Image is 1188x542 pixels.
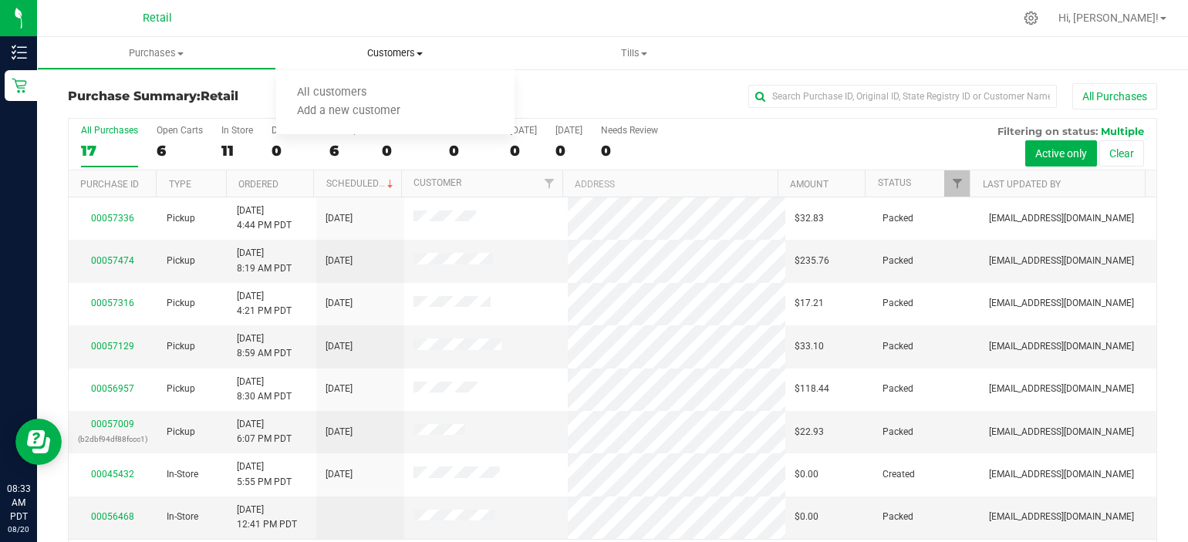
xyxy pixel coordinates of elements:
[237,375,292,404] span: [DATE] 8:30 AM PDT
[883,211,913,226] span: Packed
[795,211,824,226] span: $32.83
[382,142,430,160] div: 0
[883,510,913,524] span: Packed
[167,382,195,396] span: Pickup
[1099,140,1144,167] button: Clear
[989,425,1134,439] span: [EMAIL_ADDRESS][DOMAIN_NAME]
[7,482,30,523] p: 08:33 AM PDT
[601,125,658,136] div: Needs Review
[238,179,278,190] a: Ordered
[1058,12,1159,24] span: Hi, [PERSON_NAME]!
[515,37,754,69] a: Tills
[326,382,353,396] span: [DATE]
[91,419,134,429] a: 00057009
[91,213,134,224] a: 00057336
[91,511,134,522] a: 00056468
[237,204,292,233] span: [DATE] 4:44 PM PDT
[276,37,515,69] a: Customers All customers Add a new customer
[326,178,397,189] a: Scheduled
[81,142,138,160] div: 17
[989,510,1134,524] span: [EMAIL_ADDRESS][DOMAIN_NAME]
[601,142,658,160] div: 0
[167,211,195,226] span: Pickup
[449,142,491,160] div: 0
[326,339,353,354] span: [DATE]
[167,254,195,268] span: Pickup
[1021,11,1041,25] div: Manage settings
[221,142,253,160] div: 11
[91,383,134,394] a: 00056957
[237,332,292,361] span: [DATE] 8:59 AM PDT
[1101,125,1144,137] span: Multiple
[989,382,1134,396] span: [EMAIL_ADDRESS][DOMAIN_NAME]
[326,254,353,268] span: [DATE]
[795,425,824,439] span: $22.93
[326,467,353,482] span: [DATE]
[997,125,1098,137] span: Filtering on status:
[1025,140,1097,167] button: Active only
[78,432,148,446] p: (b2dbf94df88fccc1)
[989,254,1134,268] span: [EMAIL_ADDRESS][DOMAIN_NAME]
[81,125,138,136] div: All Purchases
[167,510,198,524] span: In-Store
[272,125,311,136] div: Deliveries
[883,382,913,396] span: Packed
[510,142,537,160] div: 0
[983,179,1061,190] a: Last Updated By
[795,254,829,268] span: $235.76
[510,125,537,136] div: [DATE]
[989,211,1134,226] span: [EMAIL_ADDRESS][DOMAIN_NAME]
[883,254,913,268] span: Packed
[167,296,195,311] span: Pickup
[748,85,1057,108] input: Search Purchase ID, Original ID, State Registry ID or Customer Name...
[883,425,913,439] span: Packed
[1072,83,1157,109] button: All Purchases
[91,255,134,266] a: 00057474
[989,296,1134,311] span: [EMAIL_ADDRESS][DOMAIN_NAME]
[795,296,824,311] span: $17.21
[12,45,27,60] inline-svg: Inventory
[276,105,421,118] span: Add a new customer
[143,12,172,25] span: Retail
[91,469,134,480] a: 00045432
[326,211,353,226] span: [DATE]
[515,46,753,60] span: Tills
[237,289,292,318] span: [DATE] 4:21 PM PDT
[7,523,30,535] p: 08/20
[537,170,562,197] a: Filter
[989,467,1134,482] span: [EMAIL_ADDRESS][DOMAIN_NAME]
[237,417,292,446] span: [DATE] 6:07 PM PDT
[883,339,913,354] span: Packed
[237,460,292,489] span: [DATE] 5:55 PM PDT
[326,425,353,439] span: [DATE]
[68,89,431,103] h3: Purchase Summary:
[555,142,582,160] div: 0
[276,46,515,60] span: Customers
[91,341,134,352] a: 00057129
[795,510,818,524] span: $0.00
[329,142,363,160] div: 6
[91,298,134,308] a: 00057316
[272,142,311,160] div: 0
[989,339,1134,354] span: [EMAIL_ADDRESS][DOMAIN_NAME]
[237,503,297,532] span: [DATE] 12:41 PM PDT
[15,419,62,465] iframe: Resource center
[201,89,238,103] span: Retail
[326,296,353,311] span: [DATE]
[38,46,275,60] span: Purchases
[795,382,829,396] span: $118.44
[413,177,461,188] a: Customer
[944,170,970,197] a: Filter
[157,142,203,160] div: 6
[276,86,387,99] span: All customers
[883,296,913,311] span: Packed
[878,177,911,188] a: Status
[167,425,195,439] span: Pickup
[795,339,824,354] span: $33.10
[167,467,198,482] span: In-Store
[80,179,139,190] a: Purchase ID
[555,125,582,136] div: [DATE]
[37,37,276,69] a: Purchases
[221,125,253,136] div: In Store
[237,246,292,275] span: [DATE] 8:19 AM PDT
